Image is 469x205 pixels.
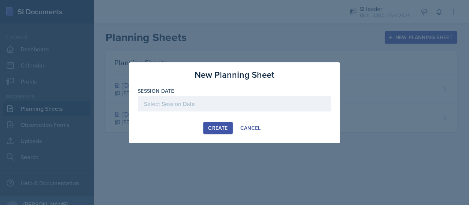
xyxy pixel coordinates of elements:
[240,125,261,131] div: Cancel
[138,87,174,95] label: Session Date
[203,122,232,134] button: Create
[236,122,266,134] button: Cancel
[208,125,228,131] div: Create
[195,68,274,81] h3: New Planning Sheet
